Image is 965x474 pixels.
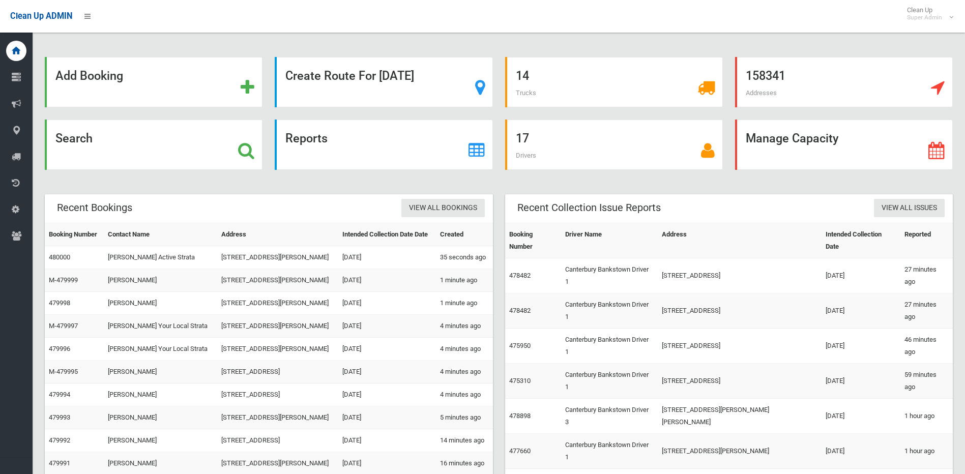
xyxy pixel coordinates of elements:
strong: Add Booking [55,69,123,83]
a: 477660 [509,447,531,455]
td: [PERSON_NAME] [104,269,217,292]
a: M-479999 [49,276,78,284]
th: Booking Number [45,223,104,246]
td: [DATE] [338,338,436,361]
a: 17 Drivers [505,120,723,170]
td: [STREET_ADDRESS][PERSON_NAME] [217,292,338,315]
td: [PERSON_NAME] [104,429,217,452]
strong: Manage Capacity [746,131,838,145]
td: 46 minutes ago [900,329,953,364]
a: Reports [275,120,492,170]
td: [DATE] [338,429,436,452]
a: 479993 [49,413,70,421]
td: [PERSON_NAME] Your Local Strata [104,315,217,338]
td: Canterbury Bankstown Driver 1 [561,364,658,399]
td: Canterbury Bankstown Driver 1 [561,258,658,293]
td: [DATE] [822,258,900,293]
span: Addresses [746,89,777,97]
td: [DATE] [822,329,900,364]
td: [STREET_ADDRESS][PERSON_NAME][PERSON_NAME] [658,399,822,434]
strong: 14 [516,69,529,83]
td: 35 seconds ago [436,246,492,269]
a: Add Booking [45,57,262,107]
td: [STREET_ADDRESS][PERSON_NAME] [217,269,338,292]
td: [DATE] [338,269,436,292]
a: 479991 [49,459,70,467]
td: [STREET_ADDRESS] [658,258,822,293]
td: [DATE] [338,292,436,315]
td: [DATE] [338,406,436,429]
td: [PERSON_NAME] [104,383,217,406]
td: Canterbury Bankstown Driver 1 [561,329,658,364]
td: [STREET_ADDRESS] [217,383,338,406]
a: M-479995 [49,368,78,375]
td: [STREET_ADDRESS][PERSON_NAME] [217,338,338,361]
a: 480000 [49,253,70,261]
td: [DATE] [822,434,900,469]
span: Clean Up [902,6,952,21]
td: 27 minutes ago [900,293,953,329]
td: 4 minutes ago [436,383,492,406]
td: 1 hour ago [900,434,953,469]
td: 4 minutes ago [436,361,492,383]
td: [PERSON_NAME] Active Strata [104,246,217,269]
th: Intended Collection Date [822,223,900,258]
td: 1 hour ago [900,399,953,434]
strong: Search [55,131,93,145]
td: [DATE] [338,315,436,338]
th: Address [217,223,338,246]
td: [PERSON_NAME] Your Local Strata [104,338,217,361]
td: [STREET_ADDRESS] [658,329,822,364]
a: Search [45,120,262,170]
span: Drivers [516,152,536,159]
td: [DATE] [822,399,900,434]
a: 478482 [509,307,531,314]
strong: Reports [285,131,328,145]
th: Intended Collection Date Date [338,223,436,246]
header: Recent Bookings [45,198,144,218]
a: View All Bookings [401,199,485,218]
th: Booking Number [505,223,562,258]
td: [STREET_ADDRESS] [217,361,338,383]
td: [STREET_ADDRESS][PERSON_NAME] [217,246,338,269]
td: 1 minute ago [436,269,492,292]
td: [DATE] [338,361,436,383]
td: 27 minutes ago [900,258,953,293]
td: [PERSON_NAME] [104,361,217,383]
header: Recent Collection Issue Reports [505,198,673,218]
a: M-479997 [49,322,78,330]
td: Canterbury Bankstown Driver 1 [561,293,658,329]
td: [PERSON_NAME] [104,292,217,315]
a: 479996 [49,345,70,352]
td: 14 minutes ago [436,429,492,452]
a: Create Route For [DATE] [275,57,492,107]
td: [STREET_ADDRESS][PERSON_NAME] [217,315,338,338]
a: 475950 [509,342,531,349]
td: 59 minutes ago [900,364,953,399]
a: 478482 [509,272,531,279]
td: 5 minutes ago [436,406,492,429]
td: [PERSON_NAME] [104,406,217,429]
th: Contact Name [104,223,217,246]
td: 1 minute ago [436,292,492,315]
a: 478898 [509,412,531,420]
th: Reported [900,223,953,258]
strong: Create Route For [DATE] [285,69,414,83]
td: [DATE] [338,246,436,269]
td: 4 minutes ago [436,338,492,361]
span: Trucks [516,89,536,97]
strong: 17 [516,131,529,145]
td: [STREET_ADDRESS][PERSON_NAME] [217,406,338,429]
td: [DATE] [822,293,900,329]
td: [DATE] [338,383,436,406]
td: Canterbury Bankstown Driver 1 [561,434,658,469]
th: Created [436,223,492,246]
a: 479994 [49,391,70,398]
small: Super Admin [907,14,942,21]
td: [DATE] [822,364,900,399]
td: [STREET_ADDRESS] [217,429,338,452]
a: View All Issues [874,199,945,218]
a: 479992 [49,436,70,444]
td: [STREET_ADDRESS] [658,364,822,399]
span: Clean Up ADMIN [10,11,72,21]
